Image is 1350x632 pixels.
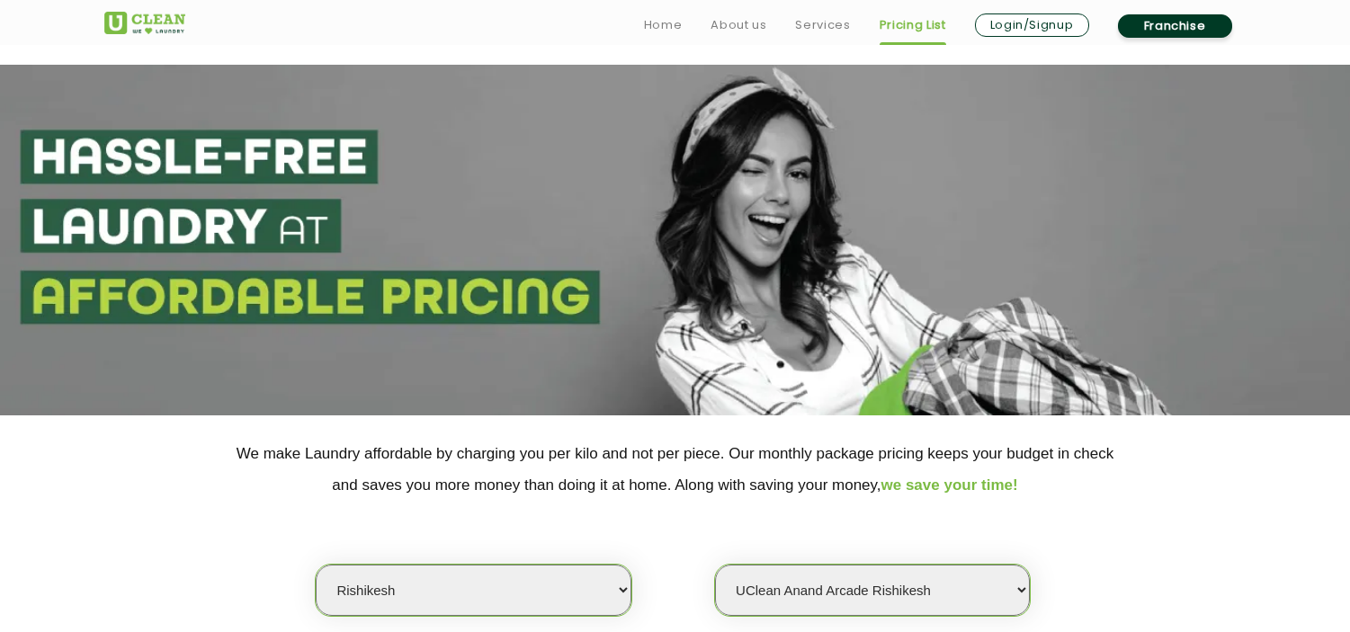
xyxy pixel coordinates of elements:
a: Pricing List [880,14,946,36]
a: Franchise [1118,14,1232,38]
a: About us [711,14,766,36]
p: We make Laundry affordable by charging you per kilo and not per piece. Our monthly package pricin... [104,438,1247,501]
a: Services [795,14,850,36]
a: Home [644,14,683,36]
img: UClean Laundry and Dry Cleaning [104,12,185,34]
span: we save your time! [881,476,1018,494]
a: Login/Signup [975,13,1089,37]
